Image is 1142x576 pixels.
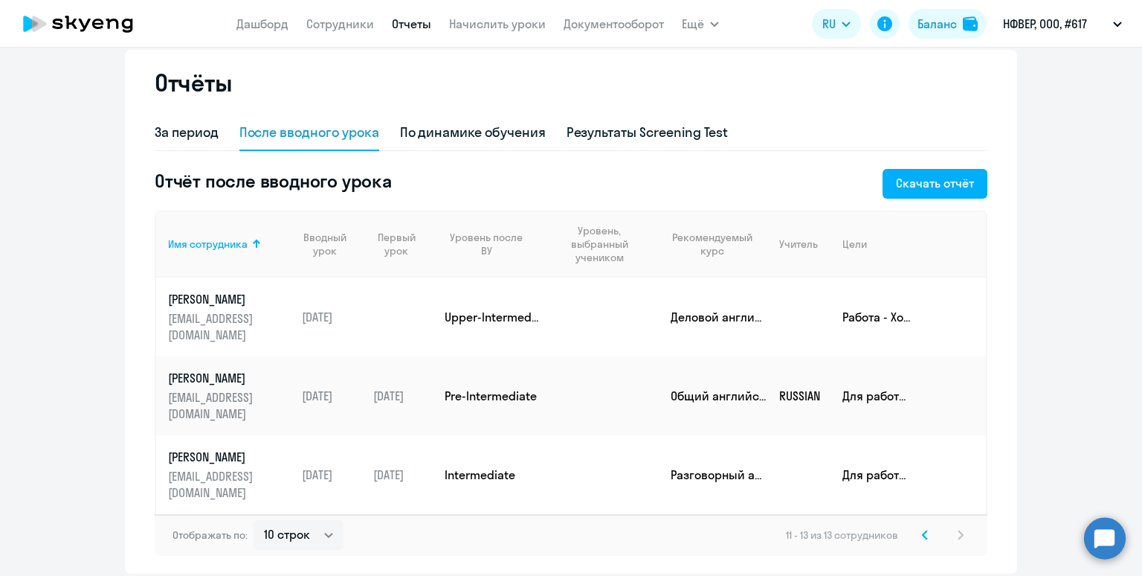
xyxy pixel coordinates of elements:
[168,237,290,251] div: Имя сотрудника
[168,237,248,251] div: Имя сотрудника
[1003,15,1087,33] p: НФВЕР, ООО, #617
[445,231,541,257] div: Уровень после ВУ
[155,169,392,193] h5: Отчёт после вводного урока
[822,15,836,33] span: RU
[236,16,288,31] a: Дашборд
[682,15,704,33] span: Ещё
[996,6,1129,42] button: НФВЕР, ООО, #617
[671,388,767,404] p: Общий английский
[155,68,232,97] h2: Отчёты
[306,16,374,31] a: Сотрудники
[671,231,754,257] div: Рекомендуемый курс
[883,169,987,199] button: Скачать отчёт
[842,309,912,325] p: Работа - Хочется свободно и легко общаться с коллегами из разных стран; Работа - Подготовиться к ...
[373,231,433,257] div: Первый урок
[400,123,546,142] div: По динамике обучения
[302,231,348,257] div: Вводный урок
[842,237,867,251] div: Цели
[433,278,541,356] td: Upper-Intermediate
[168,449,290,501] a: [PERSON_NAME][EMAIL_ADDRESS][DOMAIN_NAME]
[168,310,290,343] p: [EMAIL_ADDRESS][DOMAIN_NAME]
[168,291,290,307] p: [PERSON_NAME]
[567,123,729,142] div: Результаты Screening Test
[682,9,719,39] button: Ещё
[168,449,290,465] p: [PERSON_NAME]
[671,467,767,483] p: Разговорный английский
[168,370,290,386] p: [PERSON_NAME]
[168,389,290,422] p: [EMAIL_ADDRESS][DOMAIN_NAME]
[433,356,541,435] td: Pre-Intermediate
[909,9,987,39] button: Балансbalance
[842,467,912,483] p: Для работы, Для себя, Подготовиться к деловой поездке
[767,356,830,435] td: RUSSIAN
[302,309,361,325] p: [DATE]
[842,388,912,404] p: Для работы, Подготовиться к международному экзамену
[812,9,861,39] button: RU
[842,237,974,251] div: Цели
[168,291,290,343] a: [PERSON_NAME][EMAIL_ADDRESS][DOMAIN_NAME]
[302,467,361,483] p: [DATE]
[963,16,978,31] img: balance
[896,174,974,192] div: Скачать отчёт
[172,528,248,542] span: Отображать по:
[239,123,379,142] div: После вводного урока
[433,435,541,514] td: Intermediate
[553,224,645,264] div: Уровень, выбранный учеником
[168,370,290,422] a: [PERSON_NAME][EMAIL_ADDRESS][DOMAIN_NAME]
[302,231,361,257] div: Вводный урок
[786,528,898,542] span: 11 - 13 из 13 сотрудников
[449,16,546,31] a: Начислить уроки
[553,224,659,264] div: Уровень, выбранный учеником
[168,468,290,501] p: [EMAIL_ADDRESS][DOMAIN_NAME]
[564,16,664,31] a: Документооборот
[302,388,361,404] p: [DATE]
[373,388,433,404] p: [DATE]
[392,16,431,31] a: Отчеты
[373,231,419,257] div: Первый урок
[779,237,818,251] div: Учитель
[671,309,767,325] p: Деловой английский
[445,231,528,257] div: Уровень после ВУ
[373,467,433,483] p: [DATE]
[671,231,767,257] div: Рекомендуемый курс
[155,123,219,142] div: За период
[779,237,830,251] div: Учитель
[917,15,957,33] div: Баланс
